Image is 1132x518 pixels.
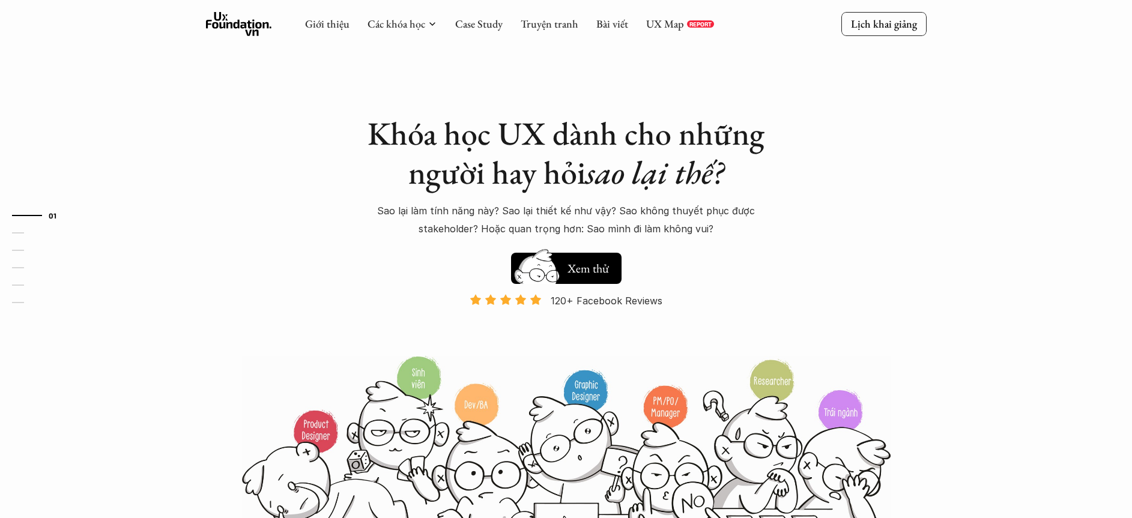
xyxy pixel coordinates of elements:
p: 120+ Facebook Reviews [551,292,662,310]
em: sao lại thế? [586,151,724,193]
a: UX Map [646,17,684,31]
a: Các khóa học [368,17,425,31]
a: Truyện tranh [521,17,578,31]
p: Sao lại làm tính năng này? Sao lại thiết kế như vậy? Sao không thuyết phục được stakeholder? Hoặc... [356,202,776,238]
a: Case Study [455,17,503,31]
a: 01 [12,208,69,223]
a: Lịch khai giảng [841,12,927,35]
a: 120+ Facebook Reviews [459,294,673,354]
strong: 01 [49,211,57,220]
h1: Khóa học UX dành cho những người hay hỏi [356,114,776,192]
p: REPORT [689,20,712,28]
a: REPORT [687,20,714,28]
h5: Xem thử [568,260,609,277]
a: Giới thiệu [305,17,350,31]
a: Bài viết [596,17,628,31]
p: Lịch khai giảng [851,17,917,31]
a: Xem thử [511,247,622,284]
